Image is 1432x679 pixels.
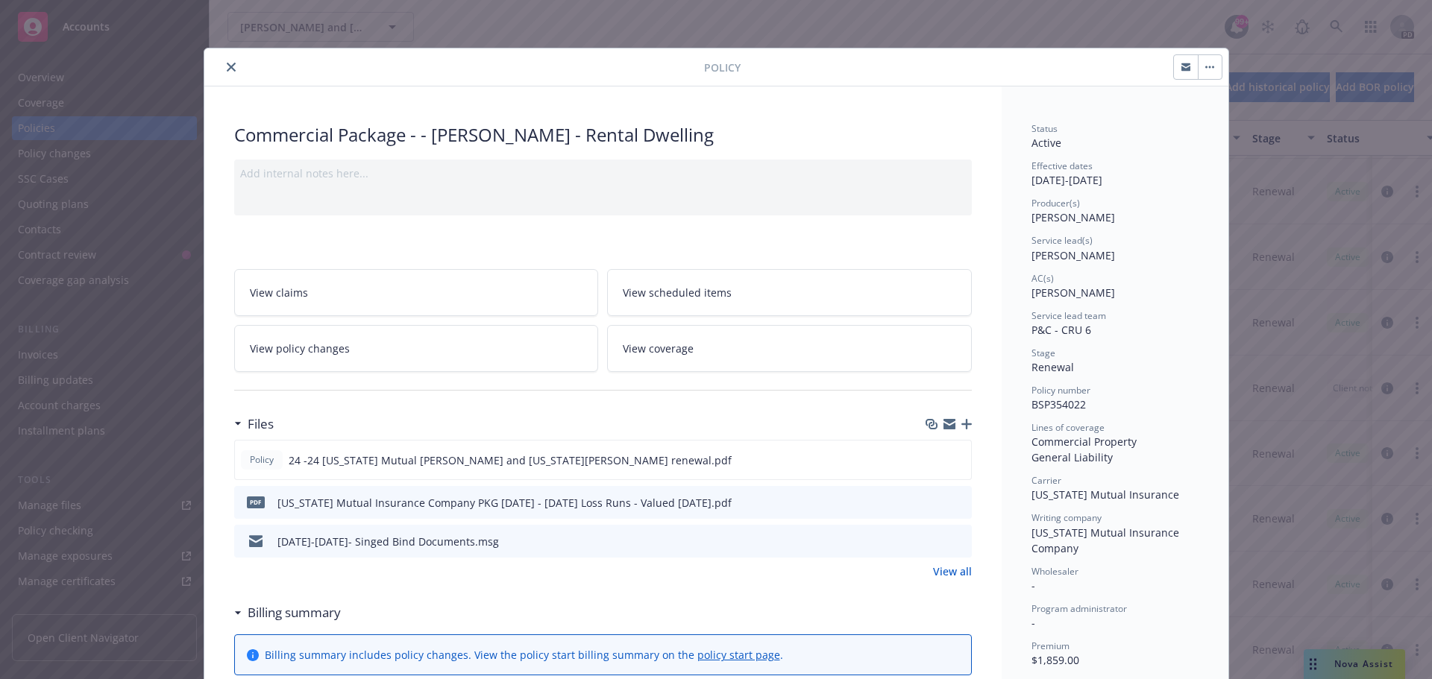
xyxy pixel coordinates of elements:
[1031,421,1105,434] span: Lines of coverage
[933,563,972,579] a: View all
[1031,578,1035,593] span: -
[1031,653,1079,667] span: $1,859.00
[1031,272,1054,285] span: AC(s)
[248,414,274,434] h3: Files
[1031,360,1074,374] span: Renewal
[1031,160,1093,172] span: Effective dates
[247,496,265,508] span: pdf
[623,341,694,356] span: View coverage
[1031,122,1058,135] span: Status
[247,453,277,467] span: Policy
[265,647,783,663] div: Billing summary includes policy changes. View the policy start billing summary on the .
[1031,397,1086,411] span: BSP354022
[240,165,966,181] div: Add internal notes here...
[222,58,240,76] button: close
[1031,639,1070,652] span: Premium
[1031,525,1182,555] span: [US_STATE] Mutual Insurance Company
[1031,449,1199,465] div: General Liability
[1031,197,1080,209] span: Producer(s)
[607,269,972,316] a: View scheduled items
[1031,136,1061,150] span: Active
[1031,323,1091,337] span: P&C - CRU 6
[1031,285,1115,300] span: [PERSON_NAME]
[1031,309,1106,322] span: Service lead team
[234,603,341,622] div: Billing summary
[952,534,966,549] button: preview file
[1031,616,1035,630] span: -
[277,534,499,549] div: [DATE]-[DATE]- Singed Bind Documents.msg
[234,269,599,316] a: View claims
[1031,511,1102,524] span: Writing company
[1031,434,1199,449] div: Commercial Property
[1031,565,1078,578] span: Wholesaler
[234,122,972,148] div: Commercial Package - - [PERSON_NAME] - Rental Dwelling
[623,285,732,300] span: View scheduled items
[697,648,780,662] a: policy start page
[1031,487,1179,502] span: [US_STATE] Mutual Insurance
[952,452,965,468] button: preview file
[952,495,966,511] button: preview file
[1031,347,1055,359] span: Stage
[1031,384,1090,397] span: Policy number
[277,495,732,511] div: [US_STATE] Mutual Insurance Company PKG [DATE] - [DATE] Loss Runs - Valued [DATE].pdf
[704,60,741,75] span: Policy
[1031,234,1093,247] span: Service lead(s)
[1031,474,1061,487] span: Carrier
[928,452,940,468] button: download file
[1031,210,1115,224] span: [PERSON_NAME]
[929,534,940,549] button: download file
[607,325,972,372] a: View coverage
[250,341,350,356] span: View policy changes
[1031,160,1199,188] div: [DATE] - [DATE]
[1031,602,1127,615] span: Program administrator
[248,603,341,622] h3: Billing summary
[929,495,940,511] button: download file
[1031,248,1115,262] span: [PERSON_NAME]
[289,452,732,468] span: 24 -24 [US_STATE] Mutual [PERSON_NAME] and [US_STATE][PERSON_NAME] renewal.pdf
[234,325,599,372] a: View policy changes
[234,414,274,434] div: Files
[250,285,308,300] span: View claims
